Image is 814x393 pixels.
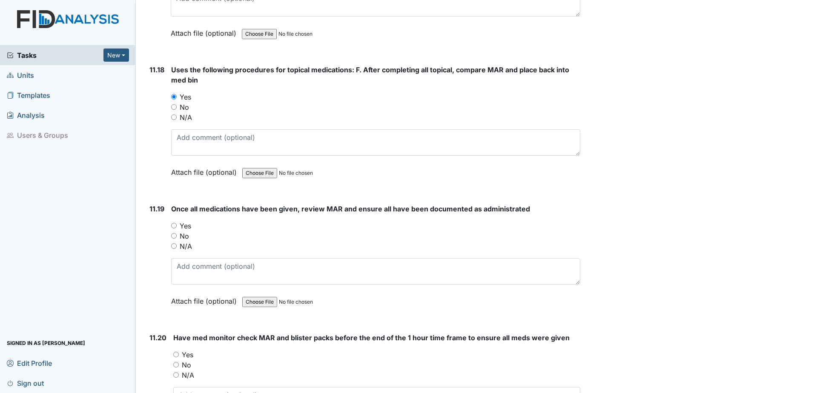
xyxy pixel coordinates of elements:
label: No [182,360,191,370]
label: No [180,102,189,112]
span: Edit Profile [7,356,52,370]
label: N/A [180,112,192,122]
input: N/A [171,243,177,249]
span: Units [7,68,34,82]
span: Once all medications have been given, review MAR and ensure all have been documented as administr... [171,205,530,213]
span: Have med monitor check MAR and blister packs before the end of the 1 hour time frame to ensure al... [173,333,570,342]
label: Attach file (optional) [171,162,240,177]
span: Templates [7,88,50,102]
input: Yes [173,352,179,357]
label: 11.19 [149,204,164,214]
label: N/A [180,241,192,251]
label: Attach file (optional) [171,23,240,38]
label: Yes [182,350,193,360]
label: Attach file (optional) [171,291,240,306]
button: New [103,48,129,62]
input: Yes [171,223,177,228]
a: Tasks [7,50,103,60]
input: N/A [173,372,179,378]
label: 11.20 [149,333,166,343]
label: 11.18 [149,65,164,75]
label: Yes [180,221,191,231]
input: No [171,104,177,110]
label: Yes [180,92,191,102]
input: Yes [171,94,177,100]
label: No [180,231,189,241]
input: No [173,362,179,367]
span: Sign out [7,376,44,390]
span: Analysis [7,108,45,122]
input: N/A [171,114,177,120]
input: No [171,233,177,239]
label: N/A [182,370,194,380]
span: Uses the following procedures for topical medications: F. After completing all topical, compare M... [171,65,569,84]
span: Signed in as [PERSON_NAME] [7,336,85,350]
